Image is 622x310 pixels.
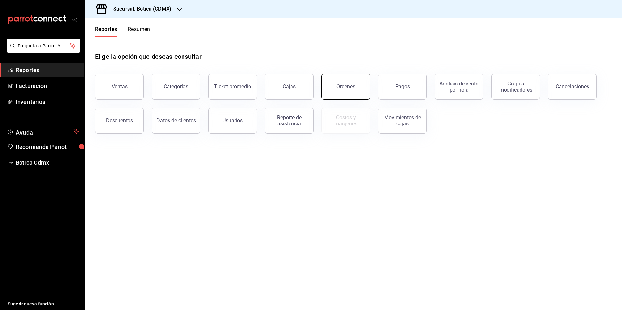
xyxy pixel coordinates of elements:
[95,26,150,37] div: navigation tabs
[95,74,144,100] button: Ventas
[336,84,355,90] div: Órdenes
[548,74,597,100] button: Cancelaciones
[382,114,423,127] div: Movimientos de cajas
[265,74,314,100] a: Cajas
[5,47,80,54] a: Pregunta a Parrot AI
[283,83,296,91] div: Cajas
[106,117,133,123] div: Descuentos
[108,5,171,13] h3: Sucursal: Botica (CDMX)
[16,158,79,167] span: Botica Cdmx
[152,74,200,100] button: Categorías
[95,26,117,37] button: Reportes
[152,108,200,134] button: Datos de clientes
[495,81,536,93] div: Grupos modificadores
[72,17,77,22] button: open_drawer_menu
[378,74,427,100] button: Pagos
[491,74,540,100] button: Grupos modificadores
[95,108,144,134] button: Descuentos
[164,84,188,90] div: Categorías
[8,301,79,307] span: Sugerir nueva función
[214,84,251,90] div: Ticket promedio
[18,43,70,49] span: Pregunta a Parrot AI
[16,66,79,74] span: Reportes
[208,74,257,100] button: Ticket promedio
[321,74,370,100] button: Órdenes
[16,97,79,106] span: Inventarios
[112,84,128,90] div: Ventas
[321,108,370,134] button: Contrata inventarios para ver este reporte
[16,82,79,90] span: Facturación
[16,127,71,135] span: Ayuda
[223,117,243,123] div: Usuarios
[556,84,589,90] div: Cancelaciones
[269,114,309,127] div: Reporte de asistencia
[435,74,483,100] button: Análisis de venta por hora
[208,108,257,134] button: Usuarios
[439,81,479,93] div: Análisis de venta por hora
[265,108,314,134] button: Reporte de asistencia
[128,26,150,37] button: Resumen
[378,108,427,134] button: Movimientos de cajas
[7,39,80,53] button: Pregunta a Parrot AI
[95,52,202,61] h1: Elige la opción que deseas consultar
[16,142,79,151] span: Recomienda Parrot
[326,114,366,127] div: Costos y márgenes
[395,84,410,90] div: Pagos
[156,117,196,123] div: Datos de clientes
